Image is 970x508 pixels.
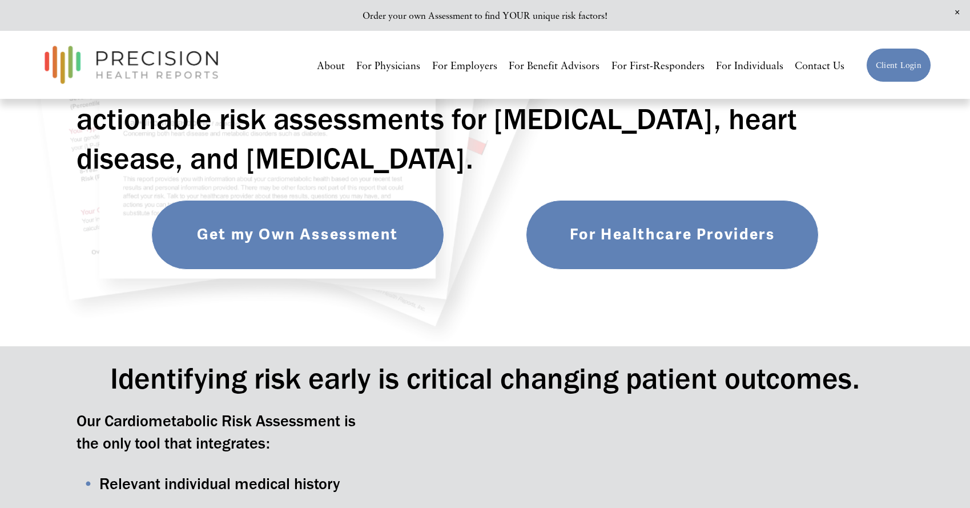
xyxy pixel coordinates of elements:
[795,55,844,75] a: Contact Us
[611,55,705,75] a: For First-Responders
[39,41,224,89] img: Precision Health Reports
[526,200,819,270] a: For Healthcare Providers
[77,21,894,178] h2: Whether you're taking charge of your own health or treating others, our clinically validated repo...
[509,55,599,75] a: For Benefit Advisors
[356,55,420,75] a: For Physicians
[151,200,445,270] a: Get my Own Assessment
[317,55,345,75] a: About
[432,55,497,75] a: For Employers
[77,411,360,453] span: Our Cardiometabolic Risk Assessment is the only tool that integrates:
[866,48,931,83] a: Client Login
[110,360,860,396] span: Identifying risk early is critical changing patient outcomes.
[716,55,783,75] a: For Individuals
[764,362,970,508] iframe: Chat Widget
[99,474,340,493] span: Relevant individual medical history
